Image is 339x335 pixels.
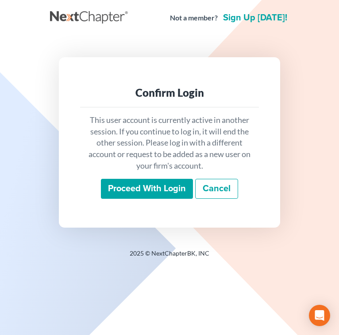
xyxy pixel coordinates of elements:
strong: Not a member? [170,13,218,23]
div: 2025 © NextChapterBK, INC [50,249,289,265]
a: Sign up [DATE]! [221,13,289,22]
div: Open Intercom Messenger [309,305,330,326]
p: This user account is currently active in another session. If you continue to log in, it will end ... [87,114,252,172]
a: Cancel [195,179,238,199]
div: Confirm Login [87,86,252,100]
input: Proceed with login [101,179,193,199]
